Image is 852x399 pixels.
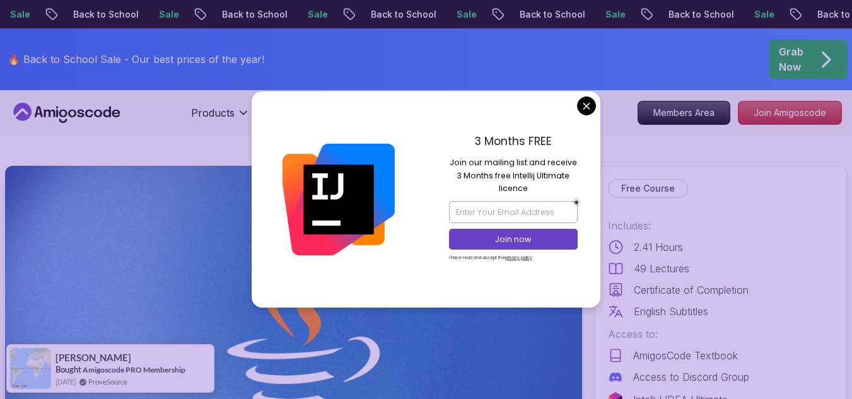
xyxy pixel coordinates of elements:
p: Products [191,105,235,120]
p: Sale [104,8,144,21]
p: Access to Discord Group [633,369,749,385]
span: [PERSON_NAME] [55,352,131,363]
p: Back to School [316,8,402,21]
p: Back to School [762,8,848,21]
p: Sale [551,8,591,21]
p: Free Course [621,182,675,195]
p: Back to School [465,8,551,21]
p: AmigosCode Textbook [633,348,738,363]
p: Join Amigoscode [738,101,841,124]
p: Grab Now [779,44,803,74]
img: provesource social proof notification image [10,348,51,389]
p: Sale [402,8,442,21]
button: Products [191,105,250,130]
span: [DATE] [55,376,76,387]
p: Back to School [167,8,253,21]
p: Back to School [614,8,699,21]
a: ProveSource [88,376,127,387]
p: Members Area [638,101,730,124]
p: 🔥 Back to School Sale - Our best prices of the year! [8,52,264,67]
a: Join Amigoscode [738,101,842,125]
span: Bought [55,364,81,374]
a: Members Area [638,101,730,125]
p: Includes: [608,218,834,233]
p: Access to: [608,327,834,342]
p: Sale [253,8,293,21]
p: 49 Lectures [634,261,689,276]
p: Sale [699,8,740,21]
p: English Subtitles [634,304,708,319]
p: Certificate of Completion [634,282,749,298]
p: Back to School [18,8,104,21]
a: Amigoscode PRO Membership [83,364,185,375]
p: 2.41 Hours [634,240,683,255]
